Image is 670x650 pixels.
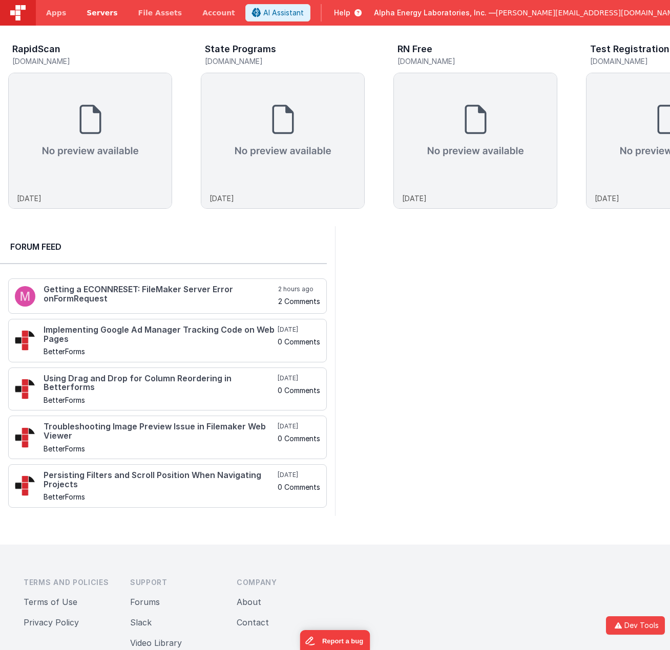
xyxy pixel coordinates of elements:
[44,326,276,343] h4: Implementing Google Ad Manager Tracking Code on Web Pages
[15,330,35,351] img: 295_2.png
[278,374,320,382] h5: [DATE]
[237,596,261,608] button: About
[44,396,276,404] h5: BetterForms
[44,374,276,392] h4: Using Drag and Drop for Column Reordering in Betterforms
[24,597,77,607] a: Terms of Use
[237,597,261,607] a: About
[130,596,160,608] button: Forums
[590,44,669,54] h3: Test Registration
[278,483,320,491] h5: 0 Comments
[237,577,327,588] h3: Company
[237,616,269,629] button: Contact
[8,416,327,459] a: Troubleshooting Image Preview Issue in Filemaker Web Viewer BetterForms [DATE] 0 Comments
[278,338,320,345] h5: 0 Comments
[595,193,619,204] p: [DATE]
[130,577,220,588] h3: Support
[278,285,320,293] h5: 2 hours ago
[138,8,182,18] span: File Assets
[397,44,432,54] h3: RN Free
[44,493,276,501] h5: BetterForms
[374,8,496,18] span: Alpha Energy Laboratories, Inc. —
[130,617,152,627] a: Slack
[278,326,320,334] h5: [DATE]
[44,445,276,452] h5: BetterForms
[46,8,66,18] span: Apps
[15,379,35,399] img: 295_2.png
[334,8,350,18] span: Help
[210,193,234,204] p: [DATE]
[44,348,276,355] h5: BetterForms
[44,471,276,489] h4: Persisting Filters and Scroll Position When Navigating Projects
[130,616,152,629] button: Slack
[87,8,117,18] span: Servers
[8,319,327,362] a: Implementing Google Ad Manager Tracking Code on Web Pages BetterForms [DATE] 0 Comments
[278,471,320,479] h5: [DATE]
[44,422,276,440] h4: Troubleshooting Image Preview Issue in Filemaker Web Viewer
[15,427,35,448] img: 295_2.png
[278,422,320,430] h5: [DATE]
[24,617,79,627] a: Privacy Policy
[8,464,327,508] a: Persisting Filters and Scroll Position When Navigating Projects BetterForms [DATE] 0 Comments
[278,297,320,305] h5: 2 Comments
[205,57,365,65] h5: [DOMAIN_NAME]
[15,286,35,307] img: 100.png
[12,57,172,65] h5: [DOMAIN_NAME]
[205,44,276,54] h3: State Programs
[278,386,320,394] h5: 0 Comments
[15,475,35,496] img: 295_2.png
[12,44,60,54] h3: RapidScan
[397,57,557,65] h5: [DOMAIN_NAME]
[278,435,320,442] h5: 0 Comments
[245,4,310,21] button: AI Assistant
[402,193,427,204] p: [DATE]
[606,616,665,635] button: Dev Tools
[263,8,304,18] span: AI Assistant
[8,367,327,411] a: Using Drag and Drop for Column Reordering in Betterforms BetterForms [DATE] 0 Comments
[130,637,182,649] button: Video Library
[8,278,327,314] a: Getting a ECONNRESET: FileMaker Server Error onFormRequest 2 hours ago 2 Comments
[44,285,276,303] h4: Getting a ECONNRESET: FileMaker Server Error onFormRequest
[24,577,114,588] h3: Terms and Policies
[10,241,317,253] h2: Forum Feed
